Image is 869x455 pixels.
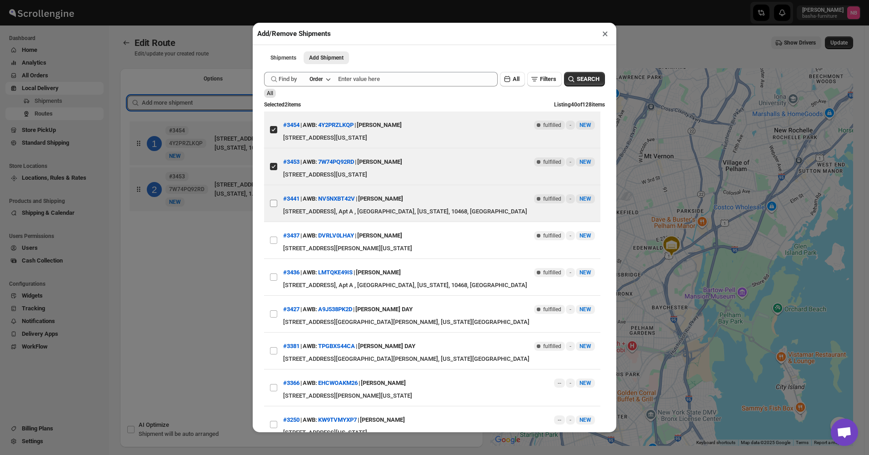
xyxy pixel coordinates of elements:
button: KW9TVMYXP7 [318,416,357,423]
div: [PERSON_NAME] [358,191,403,207]
span: Add Shipment [309,54,344,61]
div: | | [283,301,413,318]
span: AWB: [303,305,317,314]
button: EHCWOAKM26 [318,379,358,386]
div: [STREET_ADDRESS], Apt A , [GEOGRAPHIC_DATA], [US_STATE], 10468, [GEOGRAPHIC_DATA] [283,281,595,290]
span: NEW [579,380,591,386]
button: Order [304,73,335,86]
button: All [500,72,525,86]
span: fulfilled [543,195,561,202]
span: AWB: [303,194,317,203]
span: AWB: [303,231,317,240]
span: NEW [579,196,591,202]
input: Enter value here [338,72,498,86]
div: | | [283,375,406,391]
span: - [569,195,571,202]
div: [PERSON_NAME] [361,375,406,391]
button: A9J538PK2D [318,306,352,313]
span: - [569,379,571,387]
div: | | [283,154,402,170]
span: All [513,76,519,82]
button: 7W74PQ92RD [318,158,354,165]
a: Open chat [831,419,858,446]
span: AWB: [303,379,317,388]
div: [PERSON_NAME] [357,154,402,170]
div: [STREET_ADDRESS][PERSON_NAME][US_STATE] [283,244,595,253]
div: | | [283,117,402,133]
span: NEW [579,159,591,165]
span: Listing 40 of 128 items [554,101,605,108]
span: AWB: [303,157,317,167]
span: All [267,90,273,96]
div: [PERSON_NAME] DAY [358,338,415,354]
h2: Add/Remove Shipments [257,29,331,38]
button: DVRLV0LHAY [318,232,354,239]
div: | | [283,264,401,281]
div: [STREET_ADDRESS], Apt A , [GEOGRAPHIC_DATA], [US_STATE], 10468, [GEOGRAPHIC_DATA] [283,207,595,216]
span: - [569,269,571,276]
span: fulfilled [543,121,561,129]
div: Selected Shipments [120,88,483,387]
div: | | [283,227,402,244]
span: SEARCH [577,75,599,84]
span: NEW [579,269,591,276]
button: NV5NXBT42V [318,195,355,202]
span: NEW [579,306,591,313]
button: #3436 [283,269,300,276]
button: #3427 [283,306,300,313]
span: NEW [579,343,591,349]
span: fulfilled [543,306,561,313]
span: - [569,343,571,350]
span: Filters [540,76,556,82]
span: -- [558,379,561,387]
div: [STREET_ADDRESS][US_STATE] [283,428,595,437]
button: #3250 [283,416,300,423]
div: [PERSON_NAME] [356,264,401,281]
button: × [599,27,612,40]
button: #3441 [283,195,300,202]
button: #3381 [283,343,300,349]
div: [STREET_ADDRESS][US_STATE] [283,133,595,142]
span: - [569,232,571,239]
button: 4Y2PRZLKQP [318,121,354,128]
span: - [569,306,571,313]
span: NEW [579,233,591,239]
span: Find by [279,75,297,84]
span: NEW [579,417,591,423]
div: Order [310,76,323,83]
span: AWB: [303,121,317,130]
button: #3437 [283,232,300,239]
div: [PERSON_NAME] [360,412,405,428]
button: Filters [527,72,562,86]
div: | | [283,412,405,428]
button: TPGBXS44CA [318,343,355,349]
span: - [569,158,571,166]
span: AWB: [303,268,317,277]
span: fulfilled [543,343,561,350]
span: AWB: [303,415,317,425]
button: #3454 [283,121,300,128]
span: NEW [579,122,591,128]
span: -- [558,416,561,424]
span: AWB: [303,342,317,351]
div: [STREET_ADDRESS][GEOGRAPHIC_DATA][PERSON_NAME], [US_STATE][GEOGRAPHIC_DATA] [283,318,595,327]
div: | | [283,338,415,354]
span: fulfilled [543,232,561,239]
div: [PERSON_NAME] [357,227,402,244]
button: SEARCH [564,72,605,86]
span: fulfilled [543,158,561,166]
button: #3366 [283,379,300,386]
span: Shipments [270,54,296,61]
button: LMTQKE49IS [318,269,353,276]
div: [STREET_ADDRESS][GEOGRAPHIC_DATA][PERSON_NAME], [US_STATE][GEOGRAPHIC_DATA] [283,354,595,364]
div: | | [283,191,403,207]
span: - [569,121,571,129]
div: [PERSON_NAME] DAY [355,301,413,318]
span: - [569,416,571,424]
span: fulfilled [543,269,561,276]
button: #3453 [283,158,300,165]
div: [PERSON_NAME] [357,117,402,133]
div: [STREET_ADDRESS][US_STATE] [283,170,595,179]
span: Selected 2 items [264,101,301,108]
div: [STREET_ADDRESS][PERSON_NAME][US_STATE] [283,391,595,400]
